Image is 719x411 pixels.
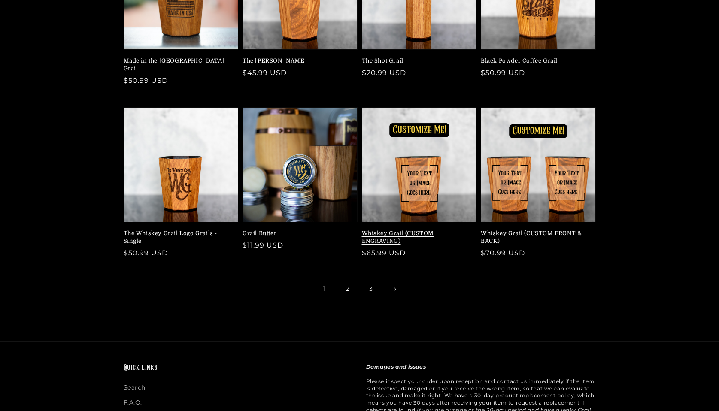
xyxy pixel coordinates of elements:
a: F.A.Q. [124,395,143,410]
a: Search [124,382,146,395]
a: The Shot Grail [362,57,472,65]
a: Black Powder Coffee Grail [481,57,591,65]
a: The Whiskey Grail Logo Grails - Single [124,230,234,245]
a: Made in the [GEOGRAPHIC_DATA] Grail [124,57,234,73]
nav: Pagination [124,280,596,299]
a: Whiskey Grail (CUSTOM FRONT & BACK) [481,230,591,245]
a: Next page [385,280,404,299]
a: Whiskey Grail (CUSTOM ENGRAVING) [362,230,472,245]
strong: Damages and issues [366,363,426,370]
a: Page 2 [339,280,358,299]
a: The [PERSON_NAME] [243,57,352,65]
a: Page 3 [362,280,381,299]
a: Grail Butter [243,230,352,237]
h2: Quick links [124,363,353,373]
span: Page 1 [316,280,334,299]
